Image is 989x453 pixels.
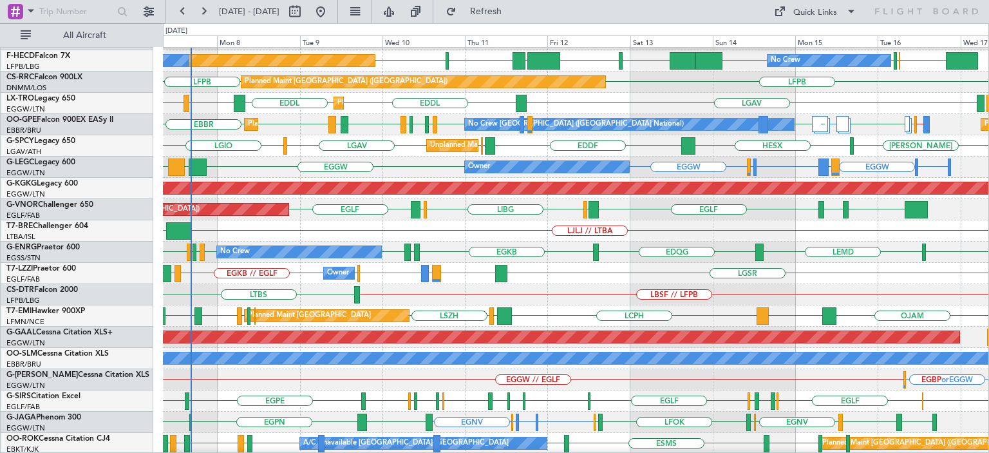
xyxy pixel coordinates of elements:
button: Refresh [440,1,517,22]
span: OO-GPE [6,116,37,124]
span: CS-DTR [6,286,34,294]
div: Sun 7 [135,35,217,47]
span: T7-LZZI [6,265,33,273]
div: Planned Maint [GEOGRAPHIC_DATA] ([GEOGRAPHIC_DATA]) [245,72,447,92]
span: G-SPCY [6,137,34,145]
button: Quick Links [768,1,863,22]
a: EGGW/LTN [6,381,45,390]
span: All Aircraft [33,31,136,40]
a: T7-BREChallenger 604 [6,222,88,230]
div: No Crew [220,242,250,262]
a: EGGW/LTN [6,423,45,433]
a: OO-GPEFalcon 900EX EASy II [6,116,113,124]
span: G-JAGA [6,414,36,421]
a: EBBR/BRU [6,360,41,369]
div: Planned Maint Dusseldorf [337,93,422,113]
div: Mon 15 [795,35,878,47]
a: DNMM/LOS [6,83,46,93]
div: Fri 12 [547,35,630,47]
div: A/C Unavailable [GEOGRAPHIC_DATA]-[GEOGRAPHIC_DATA] [303,434,509,453]
button: All Aircraft [14,25,140,46]
span: G-LEGC [6,159,34,166]
div: Owner [327,264,349,283]
a: LX-TROLegacy 650 [6,95,75,102]
a: LFMN/NCE [6,317,44,327]
a: G-LEGCLegacy 600 [6,159,75,166]
a: EGLF/FAB [6,211,40,220]
span: G-VNOR [6,201,38,209]
div: No Crew [GEOGRAPHIC_DATA] ([GEOGRAPHIC_DATA] National) [468,115,684,134]
span: OO-SLM [6,350,37,358]
span: G-GAAL [6,329,36,336]
div: Planned Maint [GEOGRAPHIC_DATA] [248,306,371,325]
a: G-JAGAPhenom 300 [6,414,81,421]
div: Tue 16 [878,35,960,47]
a: G-VNORChallenger 650 [6,201,93,209]
div: Wed 10 [382,35,465,47]
a: EGGW/LTN [6,104,45,114]
a: EGSS/STN [6,253,41,263]
span: G-KGKG [6,180,37,188]
a: G-ENRGPraetor 600 [6,244,80,251]
span: Refresh [459,7,513,16]
span: T7-BRE [6,222,33,230]
div: [DATE] [165,26,187,37]
span: [DATE] - [DATE] [219,6,279,17]
span: G-ENRG [6,244,37,251]
div: No Crew [771,51,800,70]
a: EGLF/FAB [6,402,40,412]
a: T7-EMIHawker 900XP [6,307,85,315]
a: LFPB/LBG [6,296,40,305]
div: Unplanned Maint [GEOGRAPHIC_DATA] ([PERSON_NAME] Intl) [430,136,639,155]
span: CS-RRC [6,73,34,81]
a: G-SPCYLegacy 650 [6,137,75,145]
a: G-SIRSCitation Excel [6,392,80,400]
a: G-GAALCessna Citation XLS+ [6,329,113,336]
a: CS-RRCFalcon 900LX [6,73,82,81]
span: F-HECD [6,52,35,60]
div: Planned Maint [GEOGRAPHIC_DATA] ([GEOGRAPHIC_DATA] National) [248,115,481,134]
div: Tue 9 [300,35,382,47]
div: Quick Links [793,6,837,19]
a: LGAV/ATH [6,147,41,157]
a: EGGW/LTN [6,189,45,199]
span: OO-ROK [6,435,39,443]
span: LX-TRO [6,95,34,102]
a: EBBR/BRU [6,126,41,135]
a: EGGW/LTN [6,168,45,178]
a: G-KGKGLegacy 600 [6,180,78,188]
input: Trip Number [39,2,113,21]
div: Mon 8 [217,35,299,47]
a: LTBA/ISL [6,232,35,242]
span: G-[PERSON_NAME] [6,371,78,379]
a: EGGW/LTN [6,338,45,348]
a: OO-SLMCessna Citation XLS [6,350,109,358]
a: G-[PERSON_NAME]Cessna Citation XLS [6,371,149,379]
div: Sun 14 [713,35,795,47]
a: CS-DTRFalcon 2000 [6,286,78,294]
span: G-SIRS [6,392,31,400]
a: OO-ROKCessna Citation CJ4 [6,435,110,443]
div: Thu 11 [465,35,547,47]
a: LFPB/LBG [6,62,40,72]
a: EGLF/FAB [6,275,40,284]
a: F-HECDFalcon 7X [6,52,70,60]
div: Sat 13 [630,35,713,47]
a: T7-LZZIPraetor 600 [6,265,76,273]
span: T7-EMI [6,307,32,315]
div: Owner [468,157,490,177]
